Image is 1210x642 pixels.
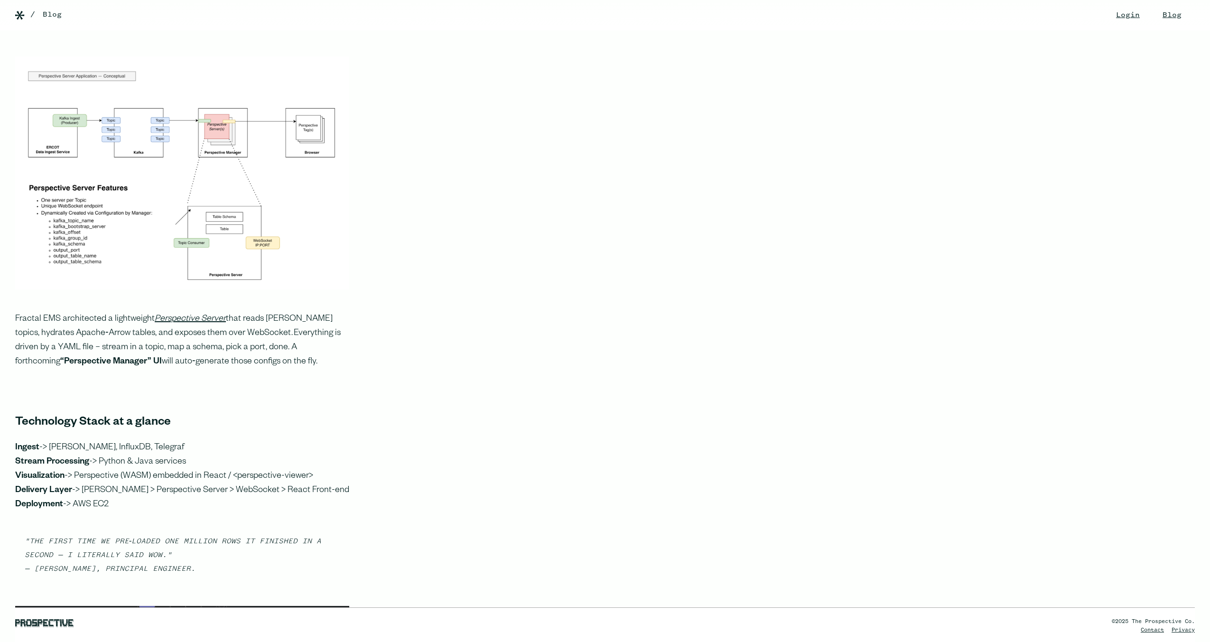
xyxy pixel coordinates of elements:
a: Blog [43,9,62,20]
p: Fractal EMS architected a lightweight that reads [PERSON_NAME] topics, hydrates Apache‑Arrow tabl... [15,312,349,369]
div: ©2025 The Prospective Co. [1112,617,1195,626]
em: "The first time we pre‑loaded one million rows it finished in a second — I literally said wow." —... [25,538,321,573]
strong: Delivery Layer [15,486,72,495]
div: / [30,9,35,20]
a: Privacy [1172,627,1195,633]
strong: Visualization [15,472,65,481]
strong: “Perspective Manager” UI [60,357,162,367]
strong: Stream Processing [15,457,89,467]
strong: Deployment [15,500,63,510]
p: ‍ [15,384,349,399]
p: -> [PERSON_NAME], InfluxDB, Telegraf -> Python & Java services -> Perspective (WASM) embedded in ... [15,441,349,512]
a: Contact [1141,627,1164,633]
a: Perspective Server [155,315,226,324]
strong: Ingest [15,443,39,453]
strong: Technology Stack at a glance [15,417,171,429]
